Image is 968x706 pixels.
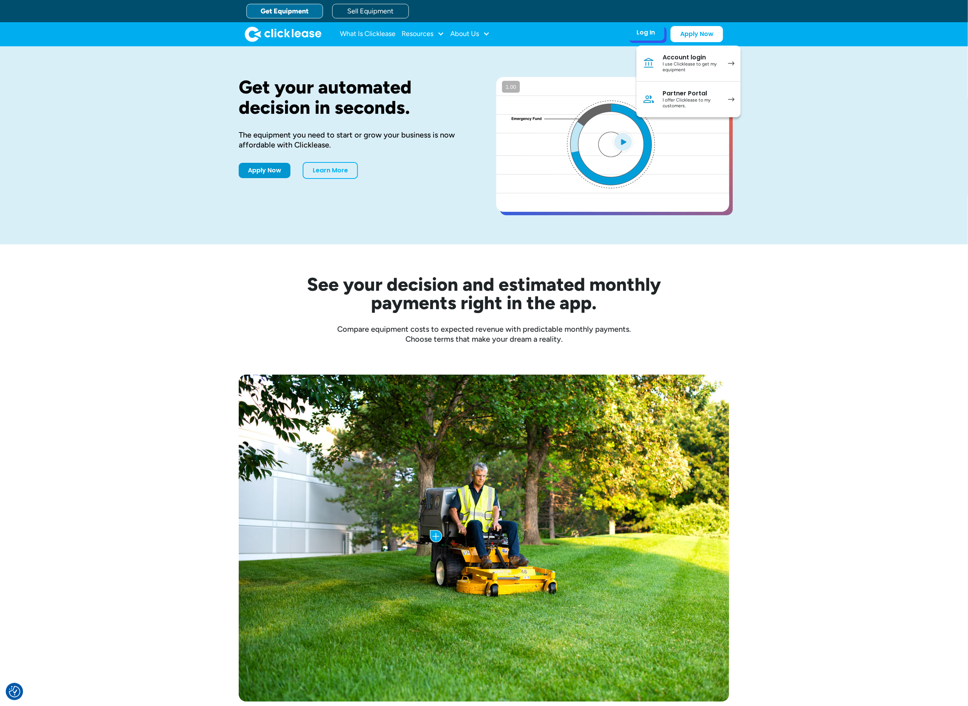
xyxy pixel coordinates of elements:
div: Account login [663,54,720,61]
img: Clicklease logo [245,26,322,42]
a: Partner PortalI offer Clicklease to my customers. [637,82,741,117]
h2: See your decision and estimated monthly payments right in the app. [269,275,699,312]
div: Log In [637,29,655,36]
h1: Get your automated decision in seconds. [239,77,472,118]
img: Plus icon with blue background [430,530,442,542]
div: Resources [402,26,444,42]
div: I use Clicklease to get my equipment [663,61,720,73]
img: arrow [728,61,735,66]
a: Apply Now [239,163,290,178]
img: Blue play button logo on a light blue circular background [613,131,633,152]
a: Account loginI use Clicklease to get my equipment [637,46,741,82]
a: Apply Now [671,26,723,42]
a: open lightbox [496,77,729,212]
div: Partner Portal [663,90,720,97]
img: Bank icon [643,57,655,69]
div: I offer Clicklease to my customers. [663,97,720,109]
div: About Us [450,26,490,42]
a: What Is Clicklease [340,26,395,42]
div: The equipment you need to start or grow your business is now affordable with Clicklease. [239,130,472,150]
a: Get Equipment [246,4,323,18]
img: Person icon [643,93,655,105]
a: Sell Equipment [332,4,409,18]
img: arrow [728,97,735,102]
a: home [245,26,322,42]
img: Revisit consent button [9,686,20,698]
div: Compare equipment costs to expected revenue with predictable monthly payments. Choose terms that ... [239,324,729,344]
a: Learn More [303,162,358,179]
nav: Log In [637,46,741,117]
button: Consent Preferences [9,686,20,698]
